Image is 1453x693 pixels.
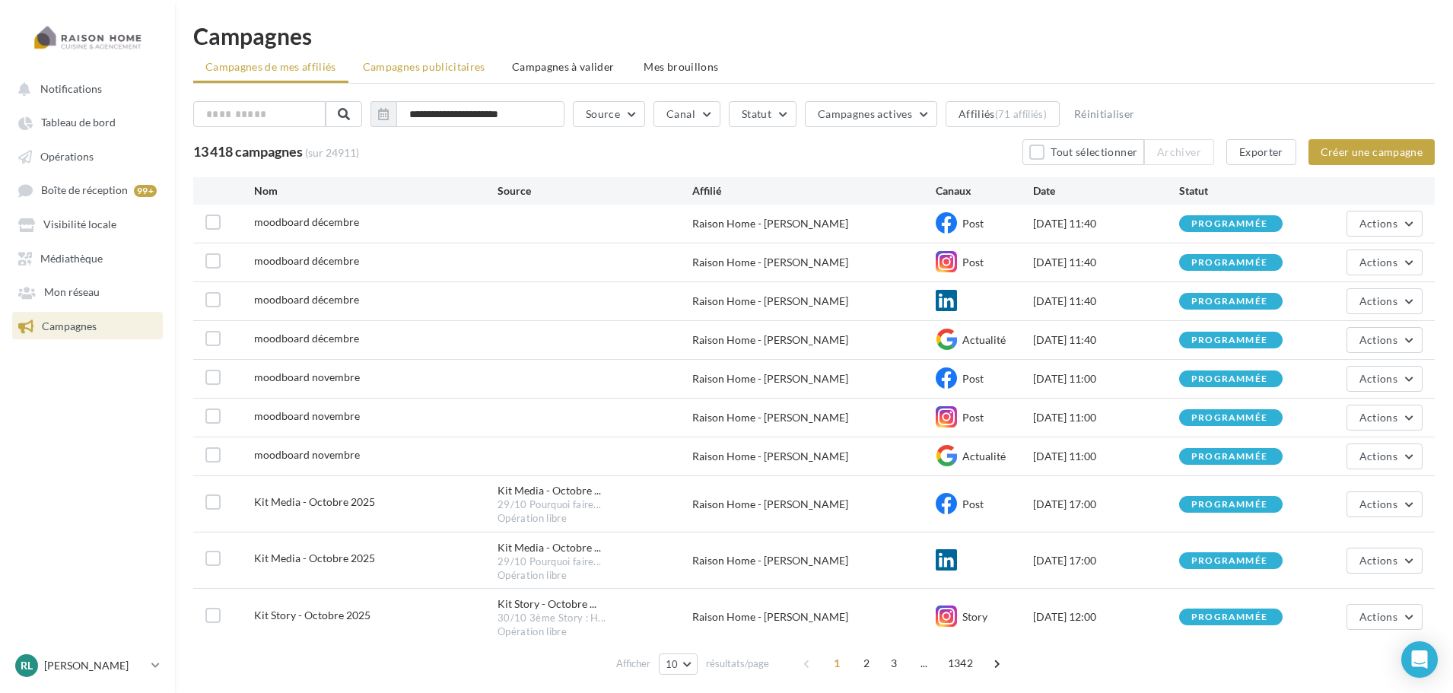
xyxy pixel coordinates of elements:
span: moodboard décembre [254,293,359,306]
div: Raison Home - [PERSON_NAME] [692,371,936,386]
span: 1342 [942,651,979,676]
span: 13 418 campagnes [193,143,303,160]
button: Actions [1346,405,1423,431]
span: 10 [666,658,679,670]
div: [DATE] 11:40 [1033,255,1179,270]
span: Post [962,217,984,230]
span: Afficher [616,656,650,671]
div: Date [1033,183,1179,199]
div: Statut [1179,183,1325,199]
div: Raison Home - [PERSON_NAME] [692,497,936,512]
span: Actions [1359,610,1397,623]
div: Canaux [936,183,1033,199]
span: 3 [882,651,907,676]
div: Raison Home - [PERSON_NAME] [692,609,936,625]
span: 29/10 Pourquoi faire... [498,555,601,569]
span: Post [962,372,984,385]
button: Source [573,101,645,127]
span: Mes brouillons [644,60,718,73]
a: Mon réseau [9,278,166,305]
span: moodboard novembre [254,409,360,422]
span: Campagnes publicitaires [363,60,485,73]
span: Actions [1359,217,1397,230]
div: Raison Home - [PERSON_NAME] [692,332,936,348]
button: 10 [659,653,698,675]
a: Campagnes [9,312,166,339]
button: Actions [1346,491,1423,517]
span: Actions [1359,450,1397,463]
div: Raison Home - [PERSON_NAME] [692,553,936,568]
div: Opération libre [498,512,692,526]
div: [DATE] 11:40 [1033,332,1179,348]
div: Raison Home - [PERSON_NAME] [692,216,936,231]
div: [DATE] 11:00 [1033,371,1179,386]
div: Raison Home - [PERSON_NAME] [692,255,936,270]
button: Actions [1346,288,1423,314]
span: 29/10 Pourquoi faire... [498,498,601,512]
div: programmée [1191,258,1267,268]
button: Notifications [9,75,160,102]
div: Nom [254,183,498,199]
span: ... [912,651,936,676]
div: Opération libre [498,625,692,639]
div: Source [498,183,692,199]
span: RL [21,658,33,673]
span: Post [962,411,984,424]
span: Tableau de bord [41,116,116,129]
button: Statut [729,101,796,127]
span: Campagnes [42,319,97,332]
div: programmée [1191,374,1267,384]
span: Kit Story - Octobre 2025 [254,609,370,621]
button: Actions [1346,604,1423,630]
button: Actions [1346,548,1423,574]
a: Boîte de réception 99+ [9,176,166,204]
button: Campagnes actives [805,101,937,127]
span: Actions [1359,256,1397,269]
div: programmée [1191,500,1267,510]
div: [DATE] 11:00 [1033,449,1179,464]
div: programmée [1191,297,1267,307]
span: Boîte de réception [41,184,128,197]
span: Actions [1359,294,1397,307]
div: [DATE] 11:40 [1033,216,1179,231]
div: programmée [1191,556,1267,566]
button: Affiliés(71 affiliés) [946,101,1060,127]
button: Archiver [1144,139,1214,165]
div: [DATE] 11:00 [1033,410,1179,425]
span: Story [962,610,987,623]
div: programmée [1191,452,1267,462]
div: programmée [1191,219,1267,229]
div: programmée [1191,413,1267,423]
div: [DATE] 17:00 [1033,553,1179,568]
div: 99+ [134,185,157,197]
span: Médiathèque [40,252,103,265]
button: Actions [1346,366,1423,392]
span: Actions [1359,497,1397,510]
div: [DATE] 17:00 [1033,497,1179,512]
div: Raison Home - [PERSON_NAME] [692,410,936,425]
span: Kit Media - Octobre 2025 [254,552,375,564]
span: Actions [1359,372,1397,385]
span: 1 [825,651,850,676]
div: programmée [1191,612,1267,622]
span: Opérations [40,150,94,163]
span: Post [962,497,984,510]
h1: Campagnes [193,24,1435,47]
span: moodboard décembre [254,254,359,267]
span: Kit Media - Octobre 2025 [254,495,375,508]
span: Kit Media - Octobre ... [498,540,601,555]
span: Kit Story - Octobre ... [498,596,596,612]
a: Visibilité locale [9,210,166,237]
button: Actions [1346,443,1423,469]
button: Actions [1346,327,1423,353]
span: Actualité [962,450,1006,463]
a: RL [PERSON_NAME] [12,651,163,680]
div: [DATE] 12:00 [1033,609,1179,625]
span: Mon réseau [44,286,100,299]
span: moodboard novembre [254,370,360,383]
span: Campagnes à valider [512,59,615,75]
button: Canal [653,101,720,127]
span: Notifications [40,82,102,95]
button: Tout sélectionner [1022,139,1144,165]
div: [DATE] 11:40 [1033,294,1179,309]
